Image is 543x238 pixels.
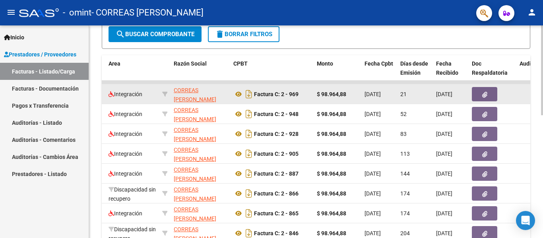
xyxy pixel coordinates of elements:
span: 52 [400,111,407,117]
div: 27311602417 [174,145,227,162]
span: Integración [109,131,142,137]
span: Borrar Filtros [215,31,272,38]
i: Descargar documento [244,88,254,101]
span: [DATE] [436,91,452,97]
div: 27311602417 [174,185,227,202]
span: [DATE] [436,190,452,197]
span: Prestadores / Proveedores [4,50,76,59]
i: Descargar documento [244,108,254,120]
span: 144 [400,170,410,177]
span: Integración [109,151,142,157]
span: Doc Respaldatoria [472,60,508,76]
span: Inicio [4,33,24,42]
span: CORREAS [PERSON_NAME] [174,127,216,142]
span: CORREAS [PERSON_NAME] [174,206,216,222]
span: Integración [109,91,142,97]
span: [DATE] [436,230,452,236]
strong: Factura C: 2 - 846 [254,230,299,236]
button: Buscar Comprobante [109,26,202,42]
div: 27311602417 [174,86,227,103]
datatable-header-cell: Doc Respaldatoria [469,55,516,90]
mat-icon: search [116,29,125,39]
i: Descargar documento [244,128,254,140]
strong: $ 98.964,88 [317,131,346,137]
strong: $ 98.964,88 [317,210,346,217]
span: Fecha Recibido [436,60,458,76]
span: [DATE] [365,230,381,236]
i: Descargar documento [244,147,254,160]
span: Fecha Cpbt [365,60,393,67]
span: - omint [63,4,91,21]
datatable-header-cell: CPBT [230,55,314,90]
strong: $ 98.964,88 [317,230,346,236]
strong: $ 98.964,88 [317,91,346,97]
span: [DATE] [436,131,452,137]
datatable-header-cell: Días desde Emisión [397,55,433,90]
span: CORREAS [PERSON_NAME] [174,107,216,122]
strong: $ 98.964,88 [317,190,346,197]
strong: Factura C: 2 - 887 [254,170,299,177]
span: Discapacidad sin recupero [109,186,156,202]
strong: Factura C: 2 - 866 [254,190,299,197]
mat-icon: person [527,8,537,17]
strong: $ 98.964,88 [317,170,346,177]
span: Razón Social [174,60,207,67]
datatable-header-cell: Monto [314,55,361,90]
button: Borrar Filtros [208,26,279,42]
datatable-header-cell: Fecha Cpbt [361,55,397,90]
span: Integración [109,170,142,177]
span: 204 [400,230,410,236]
span: 83 [400,131,407,137]
strong: Factura C: 2 - 948 [254,111,299,117]
datatable-header-cell: Fecha Recibido [433,55,469,90]
datatable-header-cell: Area [105,55,159,90]
div: 27311602417 [174,106,227,122]
strong: Factura C: 2 - 928 [254,131,299,137]
span: Auditoria [520,60,543,67]
span: CPBT [233,60,248,67]
span: [DATE] [365,151,381,157]
span: [DATE] [436,151,452,157]
span: [DATE] [365,190,381,197]
span: [DATE] [365,111,381,117]
strong: $ 98.964,88 [317,151,346,157]
mat-icon: menu [6,8,16,17]
span: Integración [109,111,142,117]
span: 113 [400,151,410,157]
div: 27311602417 [174,126,227,142]
span: [DATE] [436,111,452,117]
span: [DATE] [365,210,381,217]
span: [DATE] [365,91,381,97]
div: 27311602417 [174,165,227,182]
span: Area [109,60,120,67]
span: 174 [400,190,410,197]
span: CORREAS [PERSON_NAME] [174,166,216,182]
span: [DATE] [436,210,452,217]
strong: Factura C: 2 - 865 [254,210,299,217]
i: Descargar documento [244,207,254,220]
span: Buscar Comprobante [116,31,194,38]
strong: Factura C: 2 - 905 [254,151,299,157]
span: Días desde Emisión [400,60,428,76]
i: Descargar documento [244,187,254,200]
span: [DATE] [365,131,381,137]
span: - CORREAS [PERSON_NAME] [91,4,204,21]
span: [DATE] [365,170,381,177]
strong: Factura C: 2 - 969 [254,91,299,97]
span: CORREAS [PERSON_NAME] [174,186,216,202]
span: CORREAS [PERSON_NAME] [174,147,216,162]
span: Monto [317,60,333,67]
strong: $ 98.964,88 [317,111,346,117]
div: Open Intercom Messenger [516,211,535,230]
div: 27311602417 [174,205,227,222]
span: CORREAS [PERSON_NAME] [174,87,216,103]
span: 174 [400,210,410,217]
mat-icon: delete [215,29,225,39]
span: [DATE] [436,170,452,177]
datatable-header-cell: Razón Social [171,55,230,90]
i: Descargar documento [244,167,254,180]
span: Integración [109,210,142,217]
span: 21 [400,91,407,97]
